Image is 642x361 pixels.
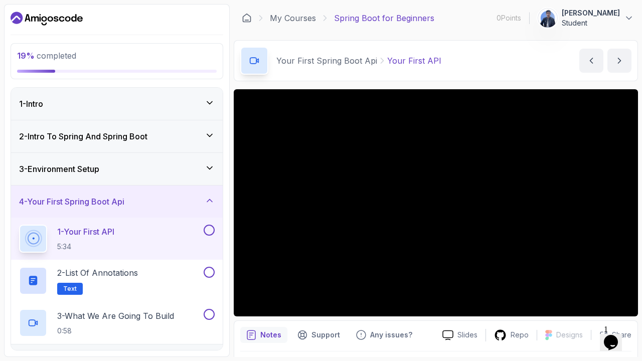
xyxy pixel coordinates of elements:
a: My Courses [270,12,316,24]
p: 1 - Your First API [57,226,114,238]
p: Notes [260,330,281,340]
img: user profile image [538,9,557,28]
p: 5:34 [57,242,114,252]
p: Student [562,18,620,28]
p: Slides [457,330,477,340]
button: next content [607,49,631,73]
h3: 4 - Your First Spring Boot Api [19,196,124,208]
iframe: chat widget [600,321,632,351]
button: Share [591,330,631,340]
button: 3-What We Are Going To Build0:58 [19,309,215,337]
button: 1-Your First API5:34 [19,225,215,253]
span: 19 % [17,51,35,61]
span: completed [17,51,76,61]
p: 0 Points [497,13,521,23]
button: 3-Environment Setup [11,153,223,185]
a: Dashboard [242,13,252,23]
p: [PERSON_NAME] [562,8,620,18]
p: Your First API [387,55,441,67]
p: Support [311,330,340,340]
iframe: 1 - Your First API [234,89,638,316]
p: Spring Boot for Beginners [334,12,434,24]
button: 2-Intro To Spring And Spring Boot [11,120,223,152]
button: Feedback button [350,327,418,343]
h3: 1 - Intro [19,98,43,110]
button: user profile image[PERSON_NAME]Student [538,8,634,28]
p: Designs [556,330,583,340]
button: previous content [579,49,603,73]
p: Repo [511,330,529,340]
span: Text [63,285,77,293]
h3: 3 - Environment Setup [19,163,99,175]
a: Repo [486,329,537,341]
button: 4-Your First Spring Boot Api [11,186,223,218]
p: 0:58 [57,326,174,336]
p: 3 - What We Are Going To Build [57,310,174,322]
a: Slides [434,330,486,340]
button: 1-Intro [11,88,223,120]
h3: 2 - Intro To Spring And Spring Boot [19,130,147,142]
a: Dashboard [11,11,83,27]
p: Your First Spring Boot Api [276,55,377,67]
button: notes button [240,327,287,343]
button: 2-List of AnnotationsText [19,267,215,295]
p: Any issues? [370,330,412,340]
button: Support button [291,327,346,343]
p: 2 - List of Annotations [57,267,138,279]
